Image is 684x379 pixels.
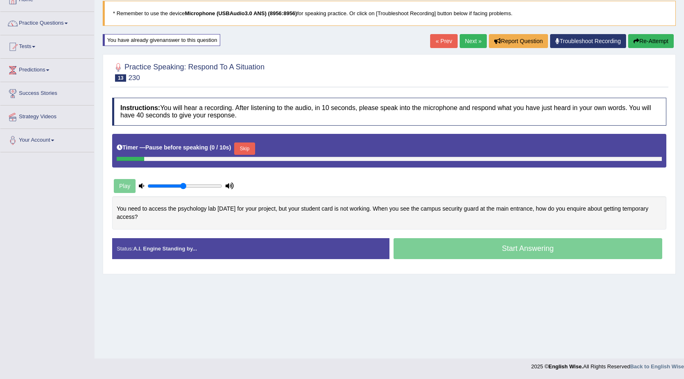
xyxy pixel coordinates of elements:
[120,104,160,111] b: Instructions:
[0,35,94,56] a: Tests
[112,61,265,82] h2: Practice Speaking: Respond To A Situation
[0,82,94,103] a: Success Stories
[133,246,197,252] strong: A.I. Engine Standing by...
[0,106,94,126] a: Strategy Videos
[212,144,229,151] b: 0 / 10s
[630,363,684,370] a: Back to English Wise
[185,10,297,16] b: Microphone (USBAudio3.0 ANS) (8956:8956)
[430,34,457,48] a: « Prev
[0,12,94,32] a: Practice Questions
[531,358,684,370] div: 2025 © All Rights Reserved
[234,142,255,155] button: Skip
[550,34,626,48] a: Troubleshoot Recording
[460,34,487,48] a: Next »
[210,144,212,151] b: (
[128,74,140,82] small: 230
[115,74,126,82] span: 13
[103,34,220,46] div: You have already given answer to this question
[112,98,666,125] h4: You will hear a recording. After listening to the audio, in 10 seconds, please speak into the mic...
[0,59,94,79] a: Predictions
[112,238,389,259] div: Status:
[112,196,666,230] div: You need to access the psychology lab [DATE] for your project, but your student card is not worki...
[117,145,231,151] h5: Timer —
[628,34,674,48] button: Re-Attempt
[489,34,548,48] button: Report Question
[103,1,676,26] blockquote: * Remember to use the device for speaking practice. Or click on [Troubleshoot Recording] button b...
[548,363,583,370] strong: English Wise.
[145,144,208,151] b: Pause before speaking
[0,129,94,149] a: Your Account
[229,144,231,151] b: )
